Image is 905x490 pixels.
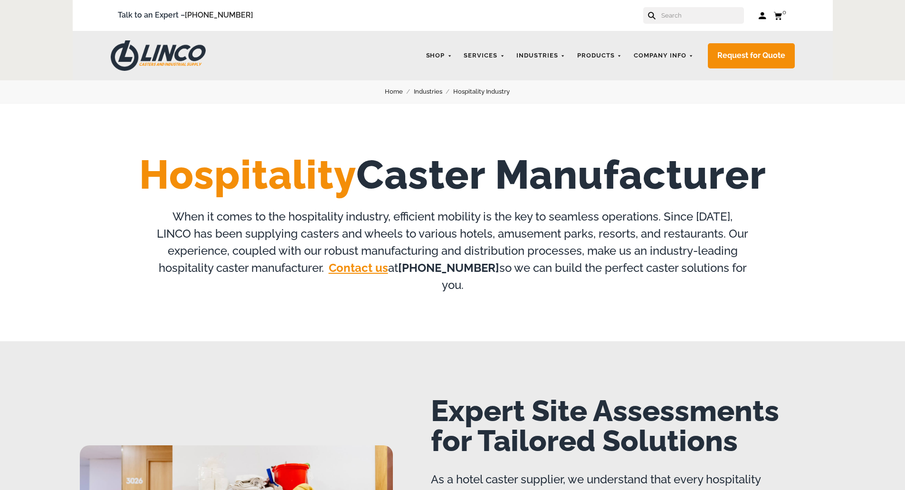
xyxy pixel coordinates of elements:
[453,86,521,97] a: Hospitality Industry
[139,151,356,198] span: Hospitality
[782,9,786,16] span: 0
[660,7,744,24] input: Search
[629,47,698,65] a: Company Info
[459,47,509,65] a: Services
[111,40,206,71] img: LINCO CASTERS & INDUSTRIAL SUPPLY
[773,10,787,21] a: 0
[118,9,253,22] span: Talk to an Expert –
[80,151,826,199] h1: Caster Manufacturer
[398,261,499,275] strong: [PHONE_NUMBER]
[185,10,253,19] a: [PHONE_NUMBER]
[431,396,826,456] h2: Expert Site Assessments for Tailored Solutions
[421,47,457,65] a: Shop
[708,43,795,68] a: Request for Quote
[414,86,453,97] a: Industries
[156,208,750,294] p: When it comes to the hospitality industry, efficient mobility is the key to seamless operations. ...
[572,47,627,65] a: Products
[758,11,766,20] a: Log in
[326,261,388,275] a: Contact us
[385,86,414,97] a: Home
[512,47,570,65] a: Industries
